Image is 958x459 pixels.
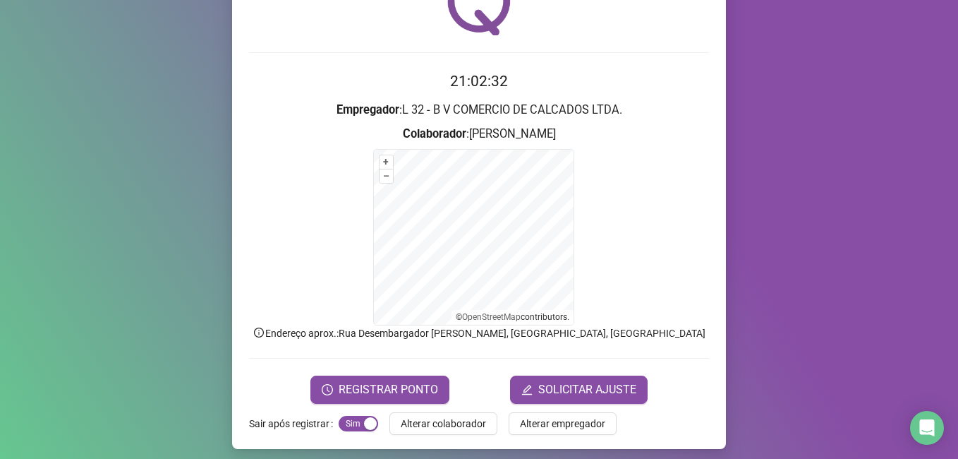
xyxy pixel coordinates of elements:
[336,103,399,117] strong: Empregador
[380,169,393,183] button: –
[253,326,265,339] span: info-circle
[456,312,569,322] li: © contributors.
[249,125,709,143] h3: : [PERSON_NAME]
[510,376,648,404] button: editSOLICITAR AJUSTE
[380,155,393,169] button: +
[521,384,533,395] span: edit
[520,416,605,431] span: Alterar empregador
[450,73,508,90] time: 21:02:32
[249,412,339,435] label: Sair após registrar
[249,101,709,119] h3: : L 32 - B V COMERCIO DE CALCADOS LTDA.
[401,416,486,431] span: Alterar colaborador
[509,412,617,435] button: Alterar empregador
[249,326,709,341] p: Endereço aprox. : Rua Desembargador [PERSON_NAME], [GEOGRAPHIC_DATA], [GEOGRAPHIC_DATA]
[403,127,466,141] strong: Colaborador
[462,312,521,322] a: OpenStreetMap
[339,381,438,398] span: REGISTRAR PONTO
[538,381,636,398] span: SOLICITAR AJUSTE
[910,411,944,445] div: Open Intercom Messenger
[389,412,497,435] button: Alterar colaborador
[322,384,333,395] span: clock-circle
[310,376,449,404] button: REGISTRAR PONTO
